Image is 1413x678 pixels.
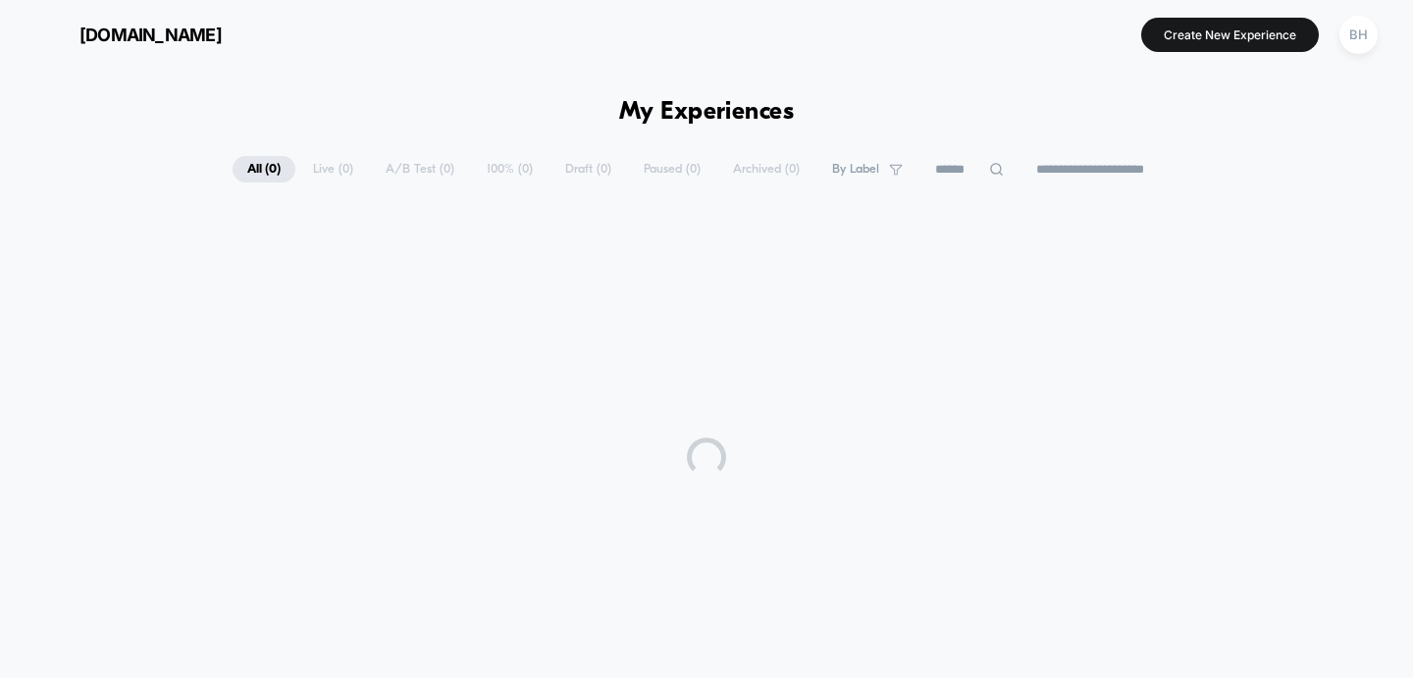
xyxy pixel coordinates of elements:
[233,156,295,183] span: All ( 0 )
[832,162,879,177] span: By Label
[1339,16,1378,54] div: BH
[619,98,795,127] h1: My Experiences
[29,19,228,50] button: [DOMAIN_NAME]
[1334,15,1384,55] button: BH
[79,25,222,45] span: [DOMAIN_NAME]
[1141,18,1319,52] button: Create New Experience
